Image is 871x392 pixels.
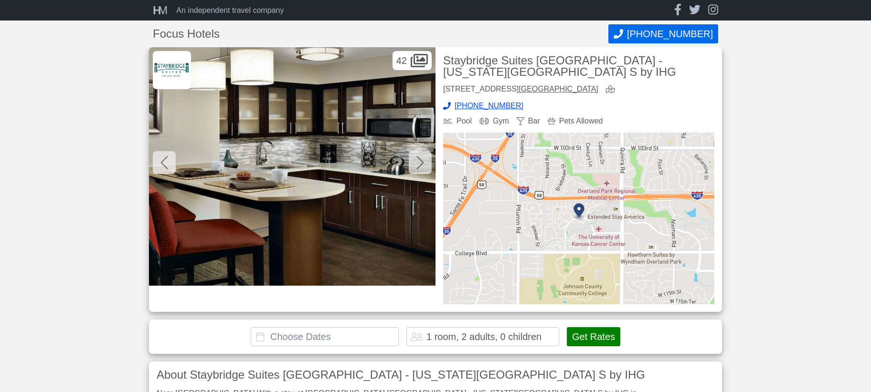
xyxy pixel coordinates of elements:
div: [STREET_ADDRESS] [443,85,598,94]
div: Pool [443,117,472,125]
div: Bar [517,117,540,125]
div: An independent travel company [176,7,284,14]
span: [PHONE_NUMBER] [627,29,713,40]
img: map [443,133,714,304]
button: Get Rates [567,327,620,346]
span: M [158,4,165,17]
h2: Staybridge Suites [GEOGRAPHIC_DATA] - [US_STATE][GEOGRAPHIC_DATA] S by IHG [443,55,714,78]
img: Private kitchen [149,47,435,286]
img: Focus Hotels [153,51,191,89]
a: facebook [674,4,681,17]
span: [PHONE_NUMBER] [455,102,523,110]
a: [GEOGRAPHIC_DATA] [519,85,598,93]
a: HM [153,5,172,16]
a: view map [606,85,618,94]
button: Call [608,24,718,43]
div: 1 room, 2 adults, 0 children [426,332,542,341]
h1: Focus Hotels [153,28,608,40]
div: 42 [393,51,432,70]
h3: About Staybridge Suites [GEOGRAPHIC_DATA] - [US_STATE][GEOGRAPHIC_DATA] S by IHG [157,369,714,381]
span: H [153,4,158,17]
a: instagram [708,4,718,17]
div: Pets Allowed [548,117,603,125]
input: Choose Dates [251,327,399,346]
div: Gym [479,117,509,125]
a: twitter [689,4,701,17]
